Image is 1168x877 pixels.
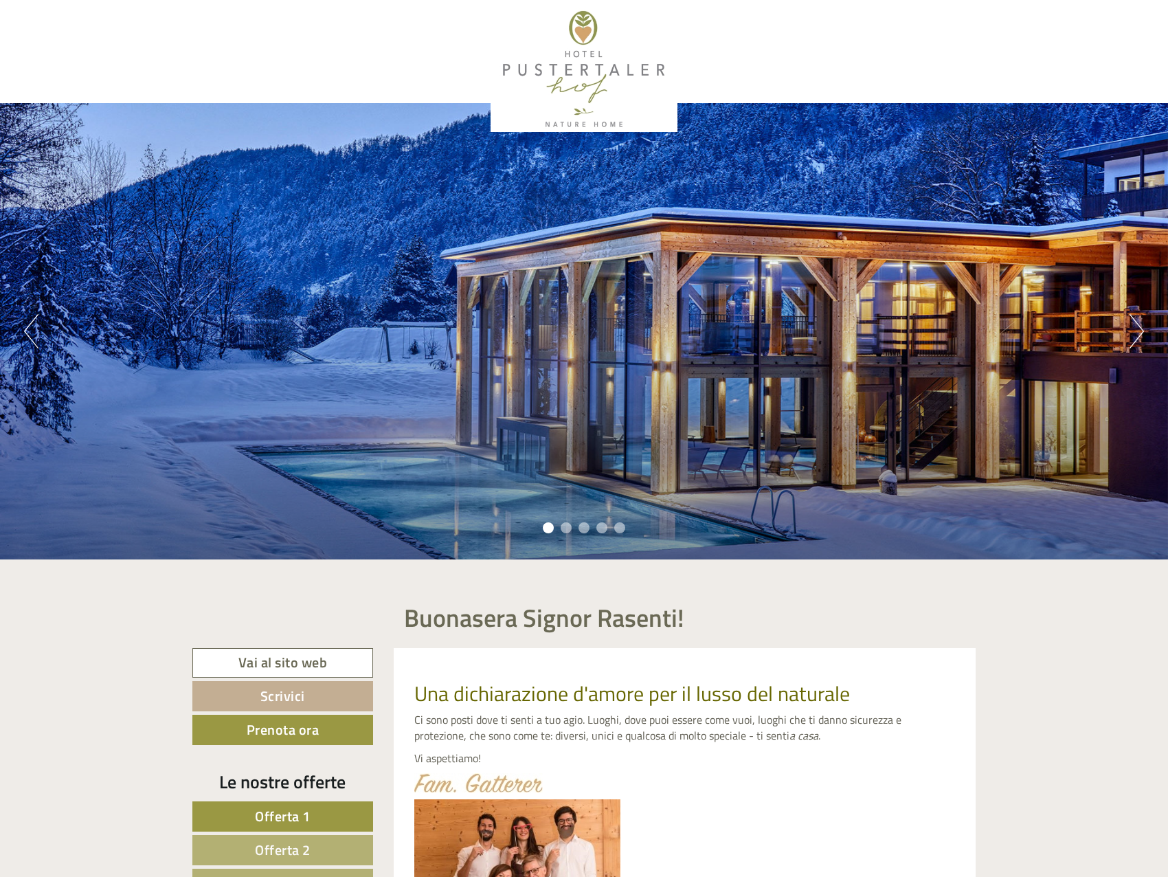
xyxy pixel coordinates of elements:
[255,839,311,861] span: Offerta 2
[414,678,850,709] span: Una dichiarazione d'amore per il lusso del naturale
[404,604,684,632] h1: Buonasera Signor Rasenti!
[414,751,956,766] p: Vi aspettiamo!
[789,727,795,744] em: a
[192,648,373,678] a: Vai al sito web
[24,314,38,348] button: Previous
[192,681,373,711] a: Scrivici
[255,806,311,827] span: Offerta 1
[414,712,956,744] p: Ci sono posti dove ti senti a tuo agio. Luoghi, dove puoi essere come vuoi, luoghi che ti danno s...
[798,727,818,744] em: casa
[192,715,373,745] a: Prenota ora
[1130,314,1144,348] button: Next
[414,773,543,792] img: image
[192,769,373,795] div: Le nostre offerte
